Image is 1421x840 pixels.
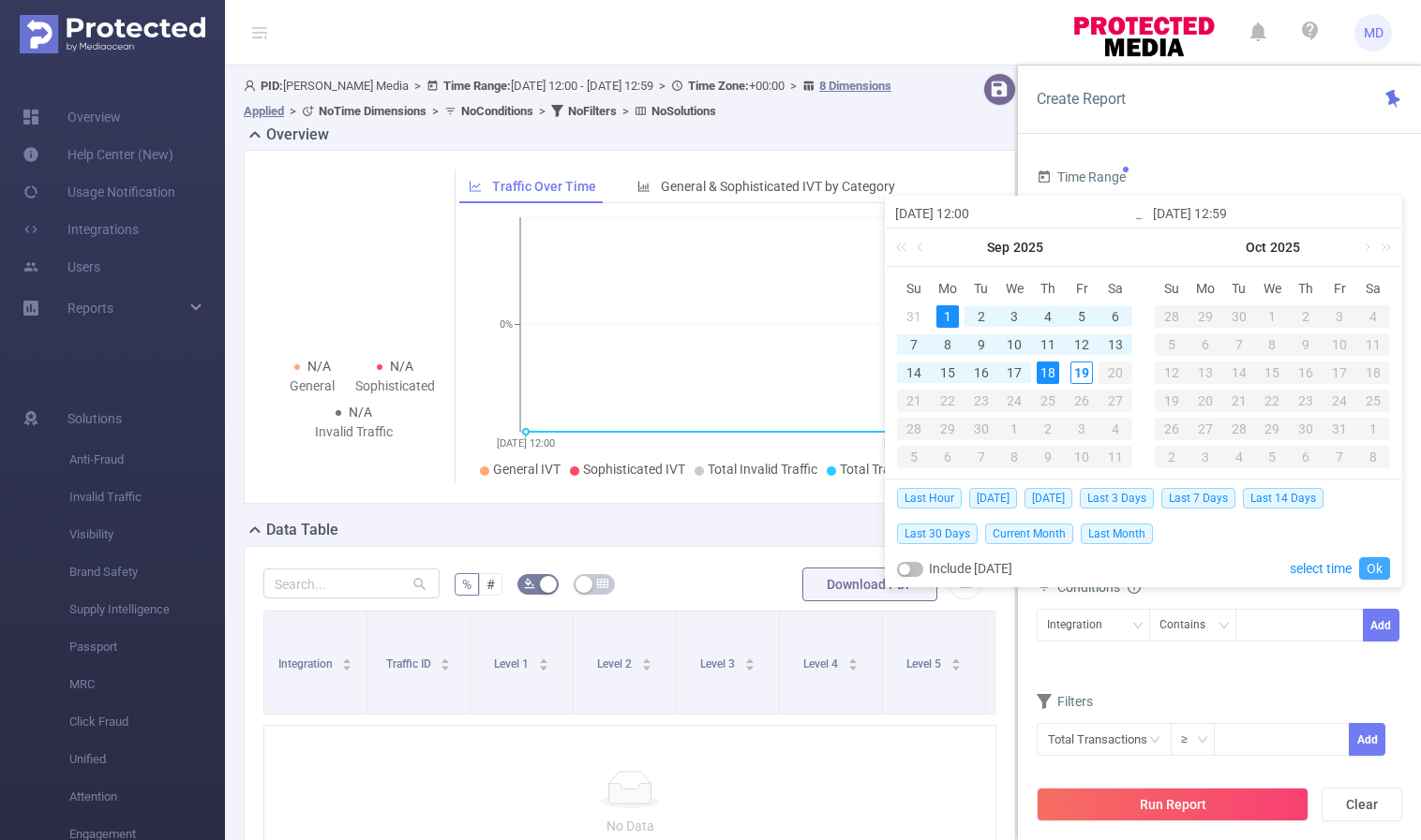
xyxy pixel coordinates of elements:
span: We [998,280,1032,297]
a: Usage Notification [22,173,175,211]
div: 22 [1256,390,1290,412]
i: icon: down [1197,734,1208,747]
div: 14 [903,361,925,384]
a: Help Center (New) [22,136,173,173]
div: 4 [1222,446,1256,468]
td: November 7, 2025 [1323,443,1356,471]
i: icon: down [1132,620,1144,633]
div: 24 [998,390,1032,412]
a: Last year (Control + left) [892,228,917,266]
div: 30 [965,418,998,440]
tspan: [DATE] 12:59 [884,437,942,449]
div: 1 [1256,305,1290,328]
td: October 5, 2025 [1155,331,1189,359]
span: > [617,104,635,118]
div: 11 [1037,333,1059,356]
div: 6 [931,446,965,468]
span: N/A [349,405,372,420]
th: Wed [998,274,1032,302]
div: Include [DATE] [897,551,1012,586]
td: October 9, 2025 [1031,443,1065,471]
div: 1 [936,305,959,328]
div: Sort [538,656,549,667]
div: 10 [1065,446,1099,468]
td: September 19, 2025 [1065,359,1099,387]
th: Thu [1031,274,1065,302]
td: October 6, 2025 [1189,331,1222,359]
div: 21 [897,390,931,412]
td: November 6, 2025 [1289,443,1323,471]
span: > [426,104,444,118]
i: icon: caret-up [441,656,451,661]
td: October 3, 2025 [1065,415,1099,443]
tspan: [DATE] 12:00 [497,437,555,449]
td: October 17, 2025 [1323,359,1356,387]
div: 8 [936,333,959,356]
div: 4 [1356,305,1390,328]
span: Attention [69,778,225,816]
div: 16 [970,361,993,384]
div: 31 [903,305,925,328]
td: September 13, 2025 [1099,331,1132,359]
span: Su [1155,280,1189,297]
td: October 29, 2025 [1256,415,1290,443]
span: [DATE] [1025,488,1072,508]
td: September 26, 2025 [1065,387,1099,415]
th: Mon [931,274,965,302]
div: 2 [970,305,993,328]
td: September 28, 2025 [897,415,931,443]
td: October 13, 2025 [1189,359,1222,387]
td: September 30, 2025 [1222,302,1256,331]
a: Previous month (PageUp) [913,228,930,266]
div: 29 [931,418,965,440]
span: > [409,79,426,93]
span: Sa [1099,280,1132,297]
td: September 15, 2025 [931,359,965,387]
div: 23 [1289,390,1323,412]
th: Sat [1099,274,1132,302]
div: 12 [1070,333,1093,356]
h2: Data Table [266,519,338,541]
span: Unified [69,741,225,778]
input: Search... [263,568,440,598]
b: PID: [261,79,283,93]
a: Next month (PageDown) [1357,228,1374,266]
th: Tue [965,274,998,302]
td: September 24, 2025 [998,387,1032,415]
div: 13 [1189,361,1222,384]
td: September 23, 2025 [965,387,998,415]
div: 19 [1155,390,1189,412]
b: Time Range: [443,79,511,93]
input: Start date [895,202,1134,225]
td: October 11, 2025 [1356,331,1390,359]
span: Total Transactions [840,462,948,477]
td: October 19, 2025 [1155,387,1189,415]
span: N/A [390,359,413,374]
span: > [533,104,551,118]
a: Integrations [22,211,139,248]
td: October 2, 2025 [1289,302,1323,331]
a: Users [22,248,100,286]
div: 15 [936,361,959,384]
span: Mo [1189,280,1222,297]
tspan: 0% [500,319,513,332]
th: Sun [897,274,931,302]
th: Tue [1222,274,1256,302]
span: Visibility [69,516,225,553]
td: October 10, 2025 [1323,331,1356,359]
button: Add [1363,609,1399,641]
i: icon: down [1219,620,1230,633]
div: Contains [1159,610,1219,641]
td: September 3, 2025 [998,302,1032,331]
div: 12 [1155,361,1189,384]
span: Current Month [985,523,1073,544]
div: 8 [1356,446,1390,468]
div: 5 [1070,305,1093,328]
div: 8 [998,446,1032,468]
img: Protected Media [20,15,205,53]
div: 11 [1356,333,1390,356]
span: % [462,577,471,592]
td: September 5, 2025 [1065,302,1099,331]
div: 27 [1189,418,1222,440]
td: October 23, 2025 [1289,387,1323,415]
